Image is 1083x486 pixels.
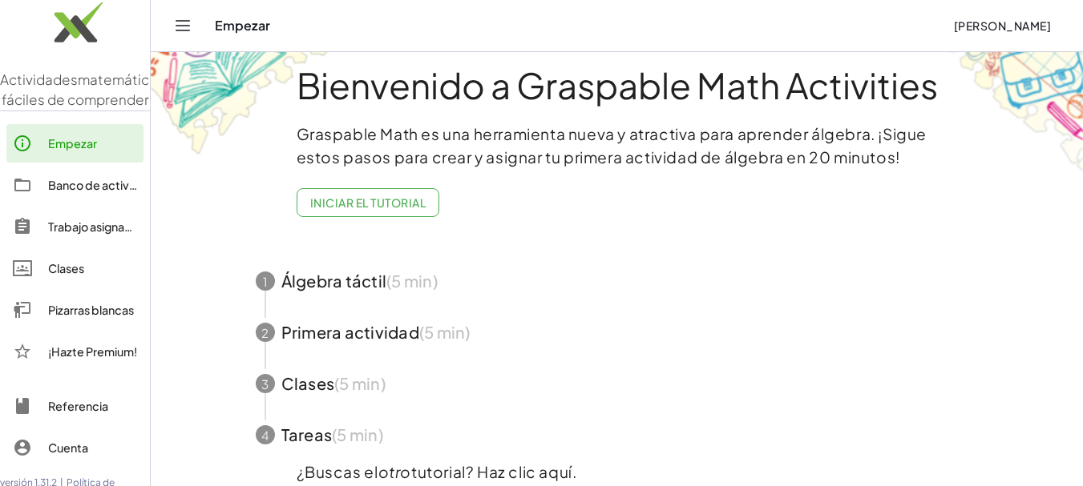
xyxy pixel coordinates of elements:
font: Iniciar el tutorial [310,195,426,210]
a: Banco de actividades [6,166,143,204]
font: Clases [48,261,84,275]
font: Graspable Math es una herramienta nueva y atractiva para aprender álgebra. ¡Sigue estos pasos par... [297,124,927,167]
font: Banco de actividades [48,178,167,192]
button: Cambiar navegación [170,13,196,38]
font: Pizarras blancas [48,303,134,317]
a: Trabajo asignado [6,207,143,246]
button: 4Tareas(5 min) [236,409,998,460]
font: [PERSON_NAME] [954,18,1051,33]
button: 1Álgebra táctil(5 min) [236,255,998,307]
a: Empezar [6,124,143,163]
font: otro [378,462,411,481]
a: Referencia [6,387,143,425]
img: get-started-bg-ul-Ceg4j33I.png [151,30,351,157]
button: Iniciar el tutorial [297,188,440,217]
font: 4 [261,428,269,444]
font: 2 [261,326,269,341]
font: ¡Hazte Premium! [48,344,137,359]
button: 3Clases(5 min) [236,358,998,409]
font: Cuenta [48,440,88,455]
font: ¿Buscas el [297,462,378,481]
font: Bienvenido a Graspable Math Activities [297,62,938,107]
a: Clases [6,249,143,287]
font: Empezar [48,136,97,151]
font: tutorial? Haz clic aquí. [411,462,576,481]
button: 2Primera actividad(5 min) [236,307,998,358]
font: Trabajo asignado [48,219,139,234]
font: 1 [263,275,268,290]
a: Cuenta [6,428,143,467]
a: Pizarras blancas [6,291,143,329]
font: 3 [261,377,269,392]
font: Referencia [48,399,108,413]
button: [PERSON_NAME] [940,11,1064,40]
font: matemáticas fáciles de comprender [2,70,165,109]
